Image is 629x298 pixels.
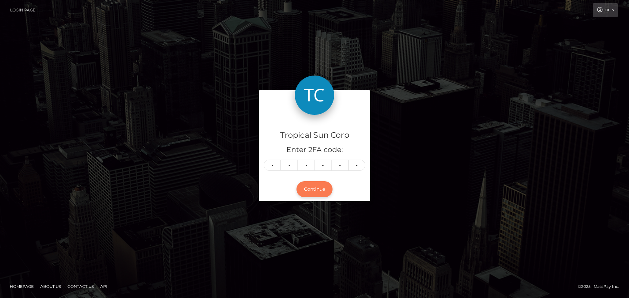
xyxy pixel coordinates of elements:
[264,145,365,155] h5: Enter 2FA code:
[7,281,36,291] a: Homepage
[593,3,618,17] a: Login
[296,181,333,197] button: Continue
[295,76,334,115] img: Tropical Sun Corp
[10,3,35,17] a: Login Page
[65,281,96,291] a: Contact Us
[98,281,110,291] a: API
[578,283,624,290] div: © 2025 , MassPay Inc.
[38,281,64,291] a: About Us
[264,130,365,141] h4: Tropical Sun Corp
